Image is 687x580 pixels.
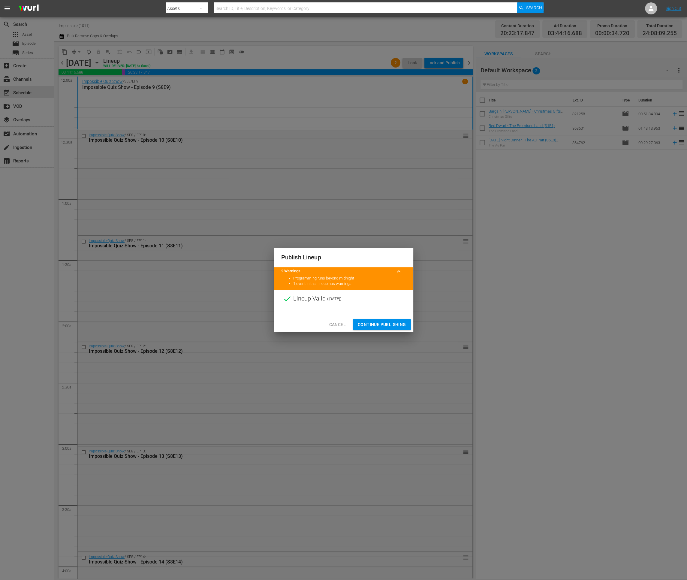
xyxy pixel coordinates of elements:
span: ( [DATE] ) [327,294,342,303]
li: 1 event in this lineup has warnings. [293,281,406,287]
button: keyboard_arrow_up [392,264,406,279]
span: keyboard_arrow_up [395,268,402,275]
button: Cancel [324,319,350,330]
span: menu [4,5,11,12]
div: Lineup Valid [274,290,413,308]
li: Programming runs beyond midnight [293,276,406,281]
img: ans4CAIJ8jUAAAAAAAAAAAAAAAAAAAAAAAAgQb4GAAAAAAAAAAAAAAAAAAAAAAAAJMjXAAAAAAAAAAAAAAAAAAAAAAAAgAT5G... [14,2,43,16]
span: Continue Publishing [358,321,406,328]
title: 2 Warnings [281,268,392,274]
h2: Publish Lineup [281,252,406,262]
span: Cancel [329,321,345,328]
a: Sign Out [666,6,681,11]
button: Continue Publishing [353,319,411,330]
span: Search [526,2,542,13]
